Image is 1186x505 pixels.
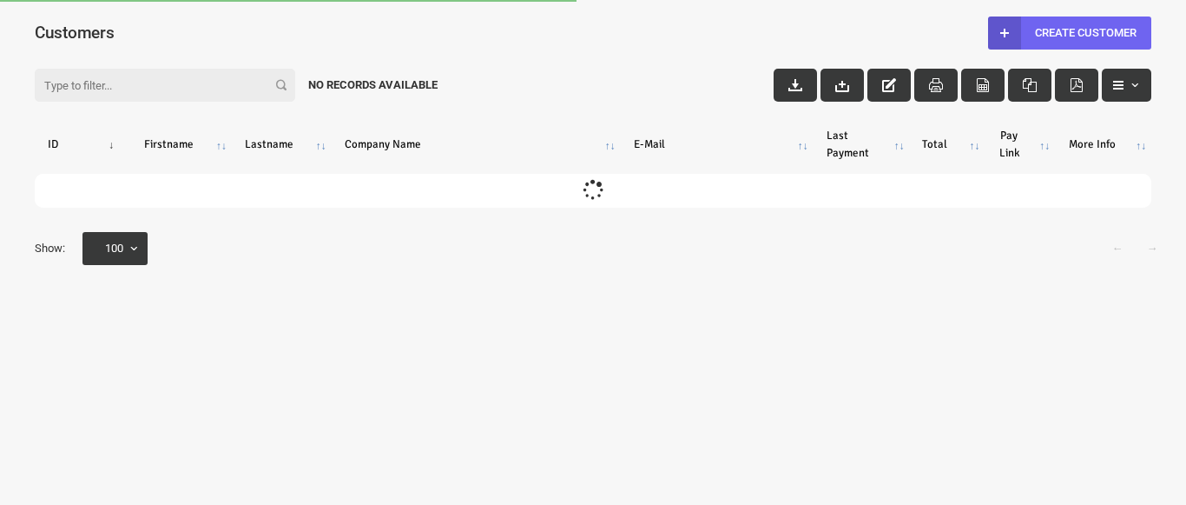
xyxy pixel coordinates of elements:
button: Import [820,69,864,102]
th: E-Mail: activate to sort column ascending [621,122,814,167]
button: Pdf [1055,69,1098,102]
button: CSV [961,69,1005,102]
button: Download Invoice [774,69,817,102]
a: Create Customer [988,17,1151,50]
div: No records available [295,69,451,102]
span: Show: [35,240,65,257]
a: → [1136,232,1169,265]
th: Total: activate to sort column ascending [909,122,985,167]
button: Excel [1008,69,1051,102]
a: ← [1101,232,1134,265]
th: Company Name: activate to sort column ascending [332,122,621,167]
th: Lastname: activate to sort column ascending [232,122,332,167]
button: Edit [867,69,911,102]
span: Customers [35,23,114,43]
th: More Info: activate to sort column ascending [1055,122,1151,167]
th: Pay Link: activate to sort column ascending [985,122,1055,167]
span: 100 [96,232,148,265]
th: Last Payment: activate to sort column ascending [814,122,910,167]
span: 100 [105,240,138,257]
button: Print [914,69,958,102]
th: ID: activate to sort column ascending [35,122,131,167]
th: Firstname: activate to sort column ascending [131,122,232,167]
